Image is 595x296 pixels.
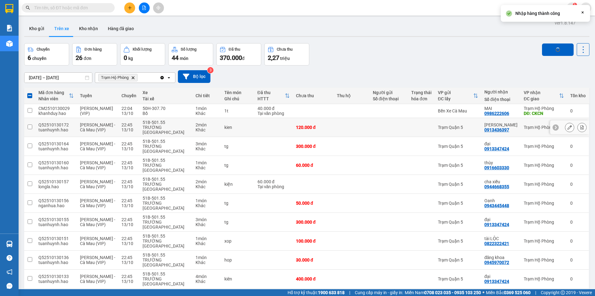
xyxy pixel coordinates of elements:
[561,290,565,295] span: copyright
[438,108,478,113] div: Bến Xe Cà Mau
[373,90,405,95] div: Người gửi
[166,75,171,80] svg: open
[524,201,564,206] div: Trạm Hộ Phòng
[124,2,135,13] button: plus
[180,56,188,61] span: món
[196,279,218,284] div: Khác
[143,253,189,257] div: 51B-501.55
[524,106,564,111] div: Trạm Hộ Phòng
[484,260,509,265] div: 0945970072
[258,179,290,184] div: 60.000 đ
[242,56,245,61] span: đ
[24,21,49,36] button: Kho gửi
[484,222,509,227] div: 0913347424
[196,106,218,111] div: 1 món
[196,260,218,265] div: Khác
[296,144,331,149] div: 300.000 đ
[178,70,210,83] button: Bộ lọc
[121,146,136,151] div: 13/10
[484,279,509,284] div: 0913347424
[524,276,564,281] div: Trạm Hộ Phòng
[484,241,509,246] div: 0822322421
[288,289,345,296] span: Hỗ trợ kỹ thuật:
[539,4,566,11] span: tinh.hao
[98,74,138,81] span: Trạm Hộ Phòng, close by backspace
[139,75,139,81] input: Selected Trạm Hộ Phòng.
[565,123,574,132] div: Sửa đơn hàng
[220,54,242,61] span: 370.000
[143,158,189,163] div: 51B-501.55
[80,274,115,284] span: [PERSON_NAME] - Cà Mau (VIP)
[121,255,136,260] div: 22:45
[570,276,586,281] div: 0
[143,144,189,154] div: TRƯỜNG [GEOGRAPHIC_DATA]
[521,88,567,104] th: Toggle SortBy
[196,198,218,203] div: 1 món
[168,43,213,66] button: Số lượng44món
[277,47,293,52] div: Chưa thu
[524,182,564,187] div: Trạm Hộ Phòng
[570,220,586,225] div: 0
[224,276,251,281] div: kiên
[156,6,161,10] span: aim
[143,201,189,211] div: TRƯỜNG [GEOGRAPHIC_DATA]
[38,165,74,170] div: tuanhuynh.hao
[32,56,46,61] span: chuyến
[224,163,251,168] div: tg
[411,90,432,95] div: Trạng thái
[26,6,30,10] span: search
[258,111,290,116] div: Tại văn phòng
[196,141,218,146] div: 3 món
[438,90,473,95] div: VP gửi
[258,184,290,189] div: Tại văn phòng
[172,54,178,61] span: 44
[296,125,331,130] div: 120.000 đ
[224,201,251,206] div: tg
[224,108,251,113] div: 1t
[143,139,189,144] div: 51B-501.55
[38,198,74,203] div: Q52510130156
[160,75,165,80] svg: Clear all
[38,279,74,284] div: tuanhuynh.hao
[524,163,564,168] div: Trạm Hộ Phòng
[196,236,218,241] div: 1 món
[143,220,189,230] div: TRƯỜNG [GEOGRAPHIC_DATA]
[7,255,12,261] span: question-circle
[143,111,189,116] div: Bồ
[153,2,164,13] button: aim
[121,106,136,111] div: 22:04
[296,276,331,281] div: 400.000 đ
[224,220,251,225] div: tg
[7,283,12,289] span: message
[296,220,331,225] div: 300.000 đ
[196,217,218,222] div: 3 món
[121,260,136,265] div: 13/10
[80,198,115,208] span: [PERSON_NAME] - Cà Mau (VIP)
[484,217,518,222] div: đại
[405,289,481,296] span: Miền Nam
[38,179,74,184] div: Q52510130157
[38,255,74,260] div: Q52510130136
[484,127,509,132] div: 0913436397
[76,54,82,61] span: 26
[524,125,564,130] div: Trạm Hộ Phòng
[224,144,251,149] div: tg
[438,220,478,225] div: Trạm Quận 5
[318,290,345,295] strong: 1900 633 818
[573,3,577,7] sup: 1
[121,222,136,227] div: 13/10
[101,75,129,80] span: Trạm Hộ Phòng
[224,125,251,130] div: kien
[196,255,218,260] div: 1 món
[38,111,74,116] div: khanhduy.hao
[438,163,478,168] div: Trạm Quận 5
[80,255,115,265] span: [PERSON_NAME] - Cà Mau (VIP)
[34,4,107,11] input: Tìm tên, số ĐT hoặc mã đơn
[121,184,136,189] div: 13/10
[196,93,218,98] div: Chi tiết
[128,6,132,10] span: plus
[438,257,478,262] div: Trạm Quận 5
[580,2,591,13] button: caret-down
[80,160,115,170] span: [PERSON_NAME] - Cà Mau (VIP)
[570,93,586,98] div: Tồn kho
